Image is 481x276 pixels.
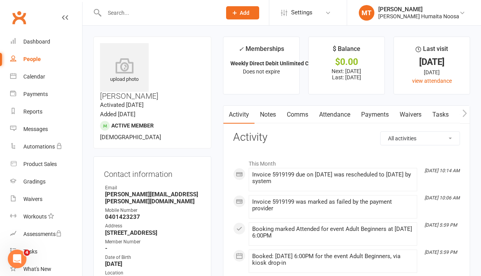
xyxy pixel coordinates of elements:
a: Product Sales [10,155,82,173]
a: Waivers [394,106,427,124]
div: Email [105,184,201,192]
div: Mobile Number [105,207,201,214]
div: Reports [23,108,42,115]
i: ✓ [239,45,244,53]
div: Dashboard [23,38,50,45]
div: Calendar [23,73,45,80]
div: Invoice 5919199 due on [DATE] was rescheduled to [DATE] by system [252,171,414,185]
span: Settings [291,4,312,21]
span: Active member [111,122,154,129]
a: Waivers [10,190,82,208]
a: Messages [10,121,82,138]
a: Workouts [10,208,82,225]
div: [DATE] [401,58,463,66]
strong: 0401423237 [105,213,201,220]
span: Add [240,10,249,16]
a: Comms [281,106,314,124]
div: MT [359,5,374,21]
span: [DEMOGRAPHIC_DATA] [100,134,161,141]
div: [PERSON_NAME] [378,6,459,13]
div: Last visit [416,44,448,58]
p: Next: [DATE] Last: [DATE] [316,68,377,80]
i: [DATE] 5:59 PM [425,222,457,228]
div: Booking marked Attended for event Adult Beginners at [DATE] 6:00PM [252,226,414,239]
div: Member Number [105,238,201,246]
strong: [PERSON_NAME][EMAIL_ADDRESS][PERSON_NAME][DOMAIN_NAME] [105,191,201,205]
a: Notes [255,106,281,124]
div: Gradings [23,178,46,185]
div: Assessments [23,231,62,237]
a: Tasks [10,243,82,260]
div: Booked: [DATE] 6:00PM for the event Adult Beginners, via kiosk drop-in [252,253,414,266]
i: [DATE] 10:06 AM [425,195,460,201]
div: [PERSON_NAME] Humaita Noosa [378,13,459,20]
a: Automations [10,138,82,155]
h3: Contact information [104,167,201,178]
div: Date of Birth [105,254,201,261]
div: [DATE] [401,68,463,77]
div: What's New [23,266,51,272]
div: upload photo [100,58,149,84]
div: People [23,56,41,62]
strong: Weekly Direct Debit Unlimited Classes [230,60,325,66]
a: Payments [356,106,394,124]
a: Calendar [10,68,82,86]
div: Address [105,222,201,230]
a: Attendance [314,106,356,124]
strong: [DATE] [105,260,201,267]
li: This Month [233,155,460,168]
div: Payments [23,91,48,97]
a: Clubworx [9,8,29,27]
span: Does not expire [243,68,280,75]
div: Invoice 5919199 was marked as failed by the payment provider [252,199,414,212]
div: $0.00 [316,58,377,66]
div: Memberships [239,44,284,58]
a: Gradings [10,173,82,190]
a: view attendance [412,78,452,84]
input: Search... [102,7,216,18]
i: [DATE] 5:59 PM [425,250,457,255]
time: Activated [DATE] [100,101,144,108]
iframe: Intercom live chat [8,250,26,268]
h3: [PERSON_NAME] [100,43,205,100]
div: Messages [23,126,48,132]
div: Tasks [23,248,37,255]
div: Product Sales [23,161,57,167]
h3: Activity [233,131,460,143]
div: Waivers [23,196,42,202]
strong: - [105,245,201,252]
a: Dashboard [10,33,82,51]
div: $ Balance [333,44,360,58]
div: Workouts [23,213,47,220]
a: Reports [10,103,82,121]
a: Tasks [427,106,454,124]
time: Added [DATE] [100,111,135,118]
a: People [10,51,82,68]
i: [DATE] 10:14 AM [425,168,460,173]
span: 4 [24,250,30,256]
div: Automations [23,143,55,150]
a: Activity [223,106,255,124]
button: Add [226,6,259,19]
strong: [STREET_ADDRESS] [105,229,201,236]
a: Payments [10,86,82,103]
a: Assessments [10,225,82,243]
